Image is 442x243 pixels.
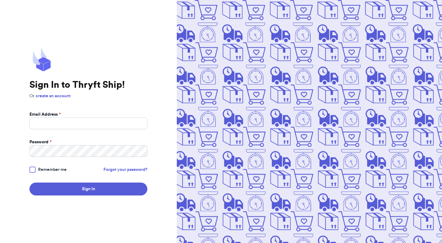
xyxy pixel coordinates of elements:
a: Forgot your password? [103,167,147,173]
label: Email Address [29,111,61,118]
h1: Sign In to Thryft Ship! [29,79,147,91]
button: Sign In [29,183,147,195]
span: Remember me [38,167,67,173]
label: Password [29,139,52,145]
a: create an account [36,94,71,98]
p: Or [29,93,147,99]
